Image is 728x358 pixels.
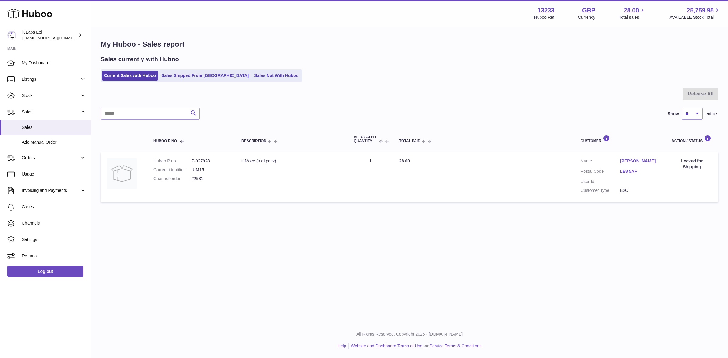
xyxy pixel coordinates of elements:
a: 25,759.95 AVAILABLE Stock Total [669,6,721,20]
dt: Customer Type [581,188,620,193]
a: Website and Dashboard Terms of Use [351,343,422,348]
div: iüLabs Ltd [22,29,77,41]
dt: Channel order [153,176,191,182]
span: Invoicing and Payments [22,188,80,193]
div: Huboo Ref [534,15,554,20]
span: Sales [22,109,80,115]
strong: GBP [582,6,595,15]
dd: #2531 [191,176,229,182]
span: AVAILABLE Stock Total [669,15,721,20]
dt: Postal Code [581,169,620,176]
dt: Huboo P no [153,158,191,164]
p: All Rights Reserved. Copyright 2025 - [DOMAIN_NAME] [96,331,723,337]
span: My Dashboard [22,60,86,66]
dd: IUM15 [191,167,229,173]
img: no-photo.jpg [107,158,137,189]
dt: Name [581,158,620,166]
span: Listings [22,76,80,82]
span: Total paid [399,139,420,143]
a: Sales Not With Huboo [252,71,301,81]
span: Usage [22,171,86,177]
td: 1 [348,152,393,202]
dt: User Id [581,179,620,185]
span: Stock [22,93,80,99]
span: Returns [22,253,86,259]
a: Service Terms & Conditions [430,343,482,348]
dd: B2C [620,188,659,193]
span: Cases [22,204,86,210]
strong: 13233 [538,6,554,15]
span: Add Manual Order [22,139,86,145]
span: Channels [22,220,86,226]
h1: My Huboo - Sales report [101,39,718,49]
dd: P-927928 [191,158,229,164]
span: Sales [22,125,86,130]
div: Currency [578,15,595,20]
a: LE8 5AF [620,169,659,174]
span: Orders [22,155,80,161]
span: Description [241,139,266,143]
span: 25,759.95 [687,6,714,15]
label: Show [668,111,679,117]
span: [EMAIL_ADDRESS][DOMAIN_NAME] [22,35,89,40]
span: 28.00 [399,159,410,163]
a: [PERSON_NAME] [620,158,659,164]
img: info@iulabs.co [7,31,16,40]
h2: Sales currently with Huboo [101,55,179,63]
span: Huboo P no [153,139,177,143]
li: and [349,343,481,349]
div: Action / Status [672,135,712,143]
div: Customer [581,135,659,143]
a: Current Sales with Huboo [102,71,158,81]
a: Sales Shipped From [GEOGRAPHIC_DATA] [159,71,251,81]
span: Total sales [619,15,646,20]
span: entries [706,111,718,117]
a: 28.00 Total sales [619,6,646,20]
div: Locked for Shipping [672,158,712,170]
a: Help [338,343,346,348]
span: 28.00 [624,6,639,15]
span: Settings [22,237,86,243]
span: ALLOCATED Quantity [354,135,378,143]
a: Log out [7,266,83,277]
div: iüMove (trial pack) [241,158,342,164]
dt: Current identifier [153,167,191,173]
